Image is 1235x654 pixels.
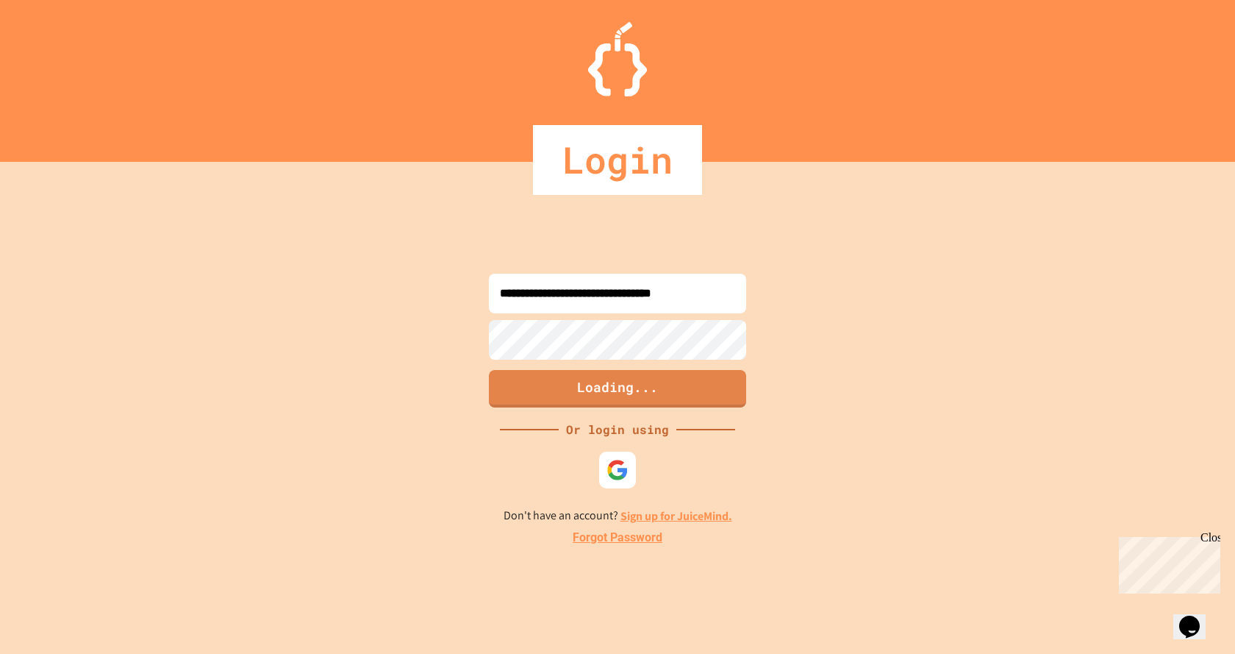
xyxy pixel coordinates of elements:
div: Or login using [559,421,676,438]
iframe: chat widget [1113,531,1220,594]
button: Loading... [489,370,746,408]
div: Login [533,125,702,195]
img: google-icon.svg [606,459,629,481]
p: Don't have an account? [504,507,732,525]
iframe: chat widget [1173,595,1220,639]
a: Forgot Password [573,529,662,547]
img: Logo.svg [588,22,647,96]
a: Sign up for JuiceMind. [620,508,732,524]
div: Chat with us now!Close [6,6,101,93]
